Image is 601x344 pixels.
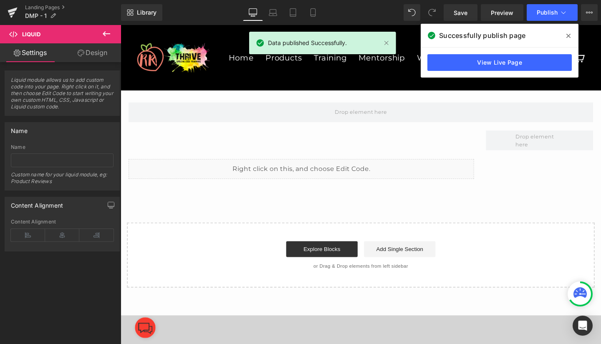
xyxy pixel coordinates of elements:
img: Ryan Read Thrive [17,18,95,50]
span: Save [454,8,467,17]
a: Desktop [243,4,263,21]
div: Social buttons group [15,328,37,332]
button: More [581,4,598,21]
a: Home [107,25,146,43]
span: Liquid module allows us to add custom code into your page. Right click on it, and then choose Edi... [11,77,114,116]
a: Explore Blocks [174,227,249,244]
div: Custom name for your liquid module, eg: Product Reviews [11,171,114,190]
div: Content Alignment [11,219,114,225]
div: Content Alignment [11,197,63,209]
a: Training [197,25,244,43]
span: Data published Successfully. [268,38,347,48]
span: Preview [491,8,513,17]
button: Redo [424,4,440,21]
a: Design [62,43,123,62]
svg: ; [15,307,37,329]
a: Add Single Section [256,227,331,244]
a: Landing Pages [25,4,121,11]
div: Button Chat with Ryan [15,307,37,332]
a: Laptop [263,4,283,21]
a: New Library [121,4,162,21]
div: Social button group [15,307,37,332]
div: Name [11,123,28,134]
a: Tablet [283,4,303,21]
p: or Drag & Drop elements from left sidebar [20,251,485,256]
span: Library [137,9,157,16]
span: Publish [537,9,558,16]
a: Mobile [303,4,323,21]
span: DMP - 1 [25,13,47,19]
a: Coaches [349,25,398,43]
button: Undo [404,4,420,21]
a: Preview [481,4,523,21]
a: WHOA! [305,25,349,43]
span: Liquid [22,31,40,38]
div: Name [11,144,114,150]
a: Mentorship [244,25,305,43]
div: Open Intercom Messenger [573,316,593,336]
span: Successfully publish page [439,30,525,40]
div: Primary [100,13,405,56]
a: Products [146,25,197,43]
button: Publish [527,4,578,21]
div: Click to open or close social buttons [15,307,37,332]
a: View Live Page [427,54,572,71]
